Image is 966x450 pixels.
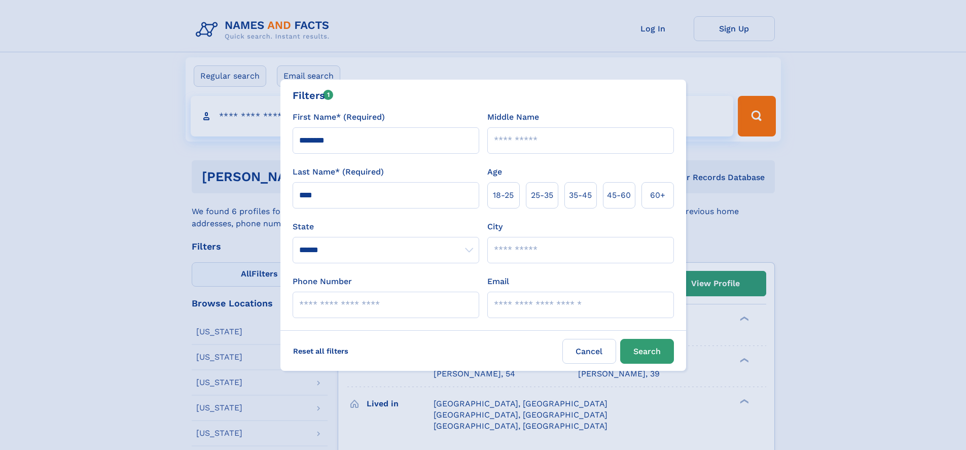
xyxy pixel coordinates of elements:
[531,189,553,201] span: 25‑35
[293,221,479,233] label: State
[650,189,665,201] span: 60+
[293,275,352,288] label: Phone Number
[607,189,631,201] span: 45‑60
[569,189,592,201] span: 35‑45
[487,275,509,288] label: Email
[293,166,384,178] label: Last Name* (Required)
[620,339,674,364] button: Search
[293,88,334,103] div: Filters
[293,111,385,123] label: First Name* (Required)
[487,221,503,233] label: City
[487,166,502,178] label: Age
[562,339,616,364] label: Cancel
[493,189,514,201] span: 18‑25
[287,339,355,363] label: Reset all filters
[487,111,539,123] label: Middle Name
